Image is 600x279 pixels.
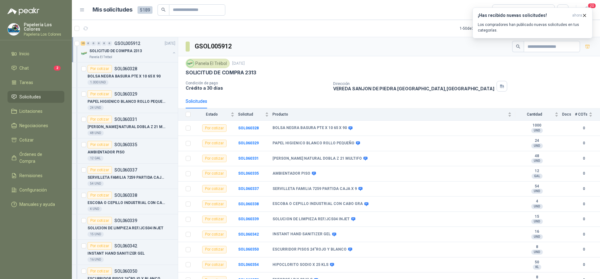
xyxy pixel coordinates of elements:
b: HIPOCLORITO SODIO X 25 KLS [272,262,328,267]
b: 0 [575,201,592,207]
b: 1000 [515,123,558,128]
a: Licitaciones [7,105,64,117]
a: Por cotizarSOL060328BOLSA NEGRA BASURA PTE X 10 65 X 901.000 UND [72,62,178,88]
th: Docs [562,108,575,121]
b: SOL060335 [238,171,259,176]
a: Tareas [7,77,64,88]
div: UND [531,219,543,224]
span: Licitaciones [19,108,42,115]
p: Papeleria Los Colores [24,32,64,36]
div: UND [531,143,543,148]
span: Cantidad [515,112,553,117]
div: 0 [86,41,91,46]
b: 16 [515,229,558,234]
div: Todas [496,7,509,13]
div: 0 [91,41,96,46]
div: Por cotizar [87,242,112,250]
p: PAPEL HIGIENICO BLANCO ROLLO PEQUEÑO [87,99,165,105]
b: SOL060338 [238,202,259,206]
span: search [161,7,166,12]
div: 12 GAL [87,156,103,161]
div: UND [531,204,543,209]
div: 24 UND [87,105,104,110]
div: 4 UND [87,207,102,212]
p: SOLICITUD DE COMPRA 2313 [186,69,256,76]
span: Solicitudes [19,93,41,100]
b: [PERSON_NAME] NATURAL DOBLA Z 21 MULTIFO [272,156,362,161]
p: AMBIENTADOR PISO [87,149,125,155]
div: Por cotizar [202,200,227,208]
a: SOL060354 [238,262,259,267]
img: Company Logo [187,60,194,67]
a: Por cotizarSOL060337SERVILLETA FAMILIA 7259 PARTIDA CAJA X 954 UND [72,164,178,189]
div: UND [531,234,543,239]
p: [DATE] [165,41,175,47]
p: SOLUCION DE LIMPIEZA REF/JCS04 INJET [87,225,163,231]
img: Company Logo [8,23,20,35]
b: 48 [515,154,558,159]
a: Chat2 [7,62,64,74]
b: 0 [575,171,592,177]
span: 5189 [137,6,152,14]
div: Por cotizar [202,155,227,162]
a: Por cotizarSOL060339SOLUCION DE LIMPIEZA REF/JCS04 INJET15 UND [72,214,178,240]
b: 0 [575,140,592,146]
a: Negociaciones [7,120,64,132]
h3: GSOL005912 [195,42,232,51]
p: SOLICITUD DE COMPRA 2313 [89,48,142,54]
p: Papelería Los Colores [24,22,64,31]
p: SOL060338 [114,193,137,197]
span: Negociaciones [19,122,48,129]
a: Solicitudes [7,91,64,103]
a: SOL060342 [238,232,259,237]
b: SOLUCION DE LIMPIEZA REF/JCS04 INJET [272,217,350,222]
div: 0 [102,41,107,46]
b: SOL060339 [238,217,259,221]
a: Configuración [7,184,64,196]
span: Órdenes de Compra [19,151,58,165]
span: Configuración [19,187,47,193]
b: AMBIENTADOR PISO [272,171,310,176]
a: Órdenes de Compra [7,148,64,167]
div: Por cotizar [87,166,112,174]
span: 20 [587,3,596,9]
span: Estado [194,112,229,117]
b: 0 [575,216,592,222]
a: SOL060329 [238,141,259,145]
p: BOLSA NEGRA BASURA PTE X 10 65 X 90 [87,73,161,79]
b: 50 [515,260,558,265]
a: Por cotizarSOL060342INSTANT HAND SANITIZER GEL16 UND [72,240,178,265]
div: Por cotizar [202,140,227,147]
div: UND [531,158,543,163]
b: 12 [515,169,558,174]
p: [PERSON_NAME] NATURAL DOBLA Z 21 MULTIFO [87,124,165,130]
div: UND [531,189,543,194]
a: SOL060331 [238,156,259,161]
b: 0 [575,186,592,192]
a: Cotizar [7,134,64,146]
a: 15 0 0 0 0 0 GSOL005912[DATE] Company LogoSOLICITUD DE COMPRA 2313Panela El Trébol [81,40,177,60]
div: UND [531,250,543,255]
th: Cantidad [515,108,562,121]
p: Crédito a 30 días [186,85,328,91]
span: 2 [54,66,61,71]
b: SOL060328 [238,126,259,130]
div: Por cotizar [87,192,112,199]
div: Por cotizar [87,65,112,72]
div: Por cotizar [87,141,112,148]
b: SERVILLETA FAMILIA 7259 PARTIDA CAJA X 9 [272,187,357,192]
div: Por cotizar [202,170,227,177]
p: VEREDA SANJON DE PIEDRA [GEOGRAPHIC_DATA] , [GEOGRAPHIC_DATA] [333,86,494,91]
div: Por cotizar [202,216,227,223]
b: 54 [515,184,558,189]
h3: ¡Has recibido nuevas solicitudes! [478,13,570,18]
p: SOL060350 [114,269,137,273]
span: Inicio [19,50,29,57]
b: INSTANT HAND SANITIZER GEL [272,232,331,237]
p: SERVILLETA FAMILIA 7259 PARTIDA CAJA X 9 [87,175,165,181]
p: SOL060331 [114,117,137,122]
a: Inicio [7,48,64,60]
div: 16 UND [87,257,104,262]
